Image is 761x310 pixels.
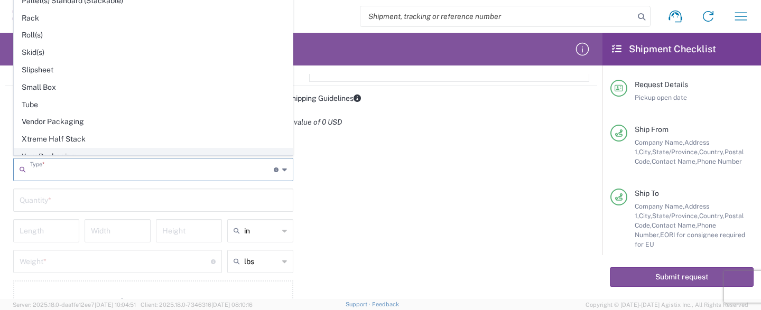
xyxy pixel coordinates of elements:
a: Feedback [372,301,399,307]
span: Ship To [635,189,659,198]
input: Shipment, tracking or reference number [360,6,634,26]
h2: Shipment Request [13,43,95,55]
span: Copyright © [DATE]-[DATE] Agistix Inc., All Rights Reserved [586,300,748,309]
span: [DATE] 08:10:16 [211,302,253,308]
span: [DATE] 10:04:51 [95,302,136,308]
span: Phone Number [697,157,742,165]
span: City, [639,148,652,156]
span: EORI for consignee required for EU [635,231,745,248]
h2: Shipment Checklist [612,43,716,55]
em: Total shipment is made up of 1 package(s) containing 0 piece(s) weighing 0 and a total value of 0... [5,118,350,126]
span: Server: 2025.18.0-daa1fe12ee7 [13,302,136,308]
span: Small Box [14,79,292,96]
span: Company Name, [635,202,684,210]
a: Support [346,301,372,307]
span: Contact Name, [652,157,697,165]
span: Contact Name, [652,221,697,229]
div: International Shipping Guidelines [5,93,597,103]
span: Pickup open date [635,93,687,101]
span: City, [639,212,652,220]
span: State/Province, [652,212,699,220]
span: Slipsheet [14,62,292,78]
span: Ship From [635,125,669,134]
span: Xtreme Half Stack [14,131,292,147]
span: Tube [14,97,292,113]
button: Submit request [610,267,754,287]
span: Country, [699,212,725,220]
span: Request Details [635,80,688,89]
span: Your Packaging [14,148,292,165]
span: Country, [699,148,725,156]
span: Company Name, [635,138,684,146]
span: Vendor Packaging [14,114,292,130]
span: State/Province, [652,148,699,156]
span: Client: 2025.18.0-7346316 [141,302,253,308]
